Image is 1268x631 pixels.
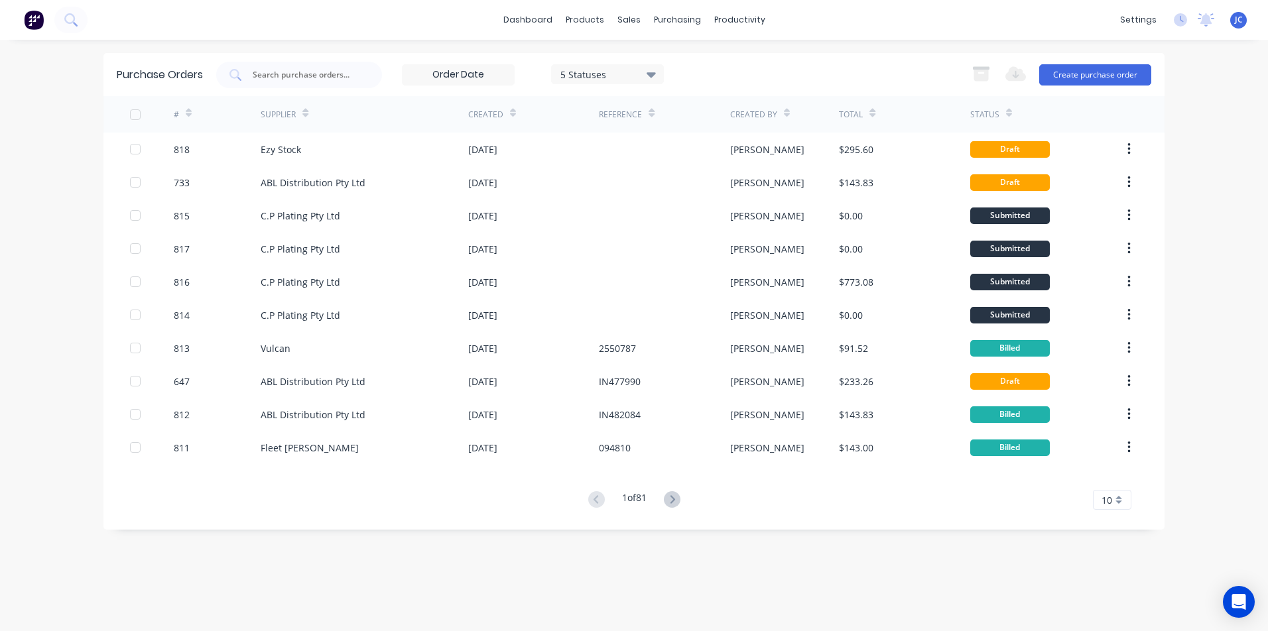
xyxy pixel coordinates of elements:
[730,275,804,289] div: [PERSON_NAME]
[839,242,863,256] div: $0.00
[174,209,190,223] div: 815
[261,209,340,223] div: C.P Plating Pty Ltd
[560,67,655,81] div: 5 Statuses
[174,176,190,190] div: 733
[839,374,873,388] div: $233.26
[251,68,361,82] input: Search purchase orders...
[261,242,340,256] div: C.P Plating Pty Ltd
[261,308,340,322] div: C.P Plating Pty Ltd
[839,308,863,322] div: $0.00
[970,340,1050,357] div: Billed
[1039,64,1151,86] button: Create purchase order
[174,441,190,455] div: 811
[839,209,863,223] div: $0.00
[174,242,190,256] div: 817
[611,10,647,30] div: sales
[468,441,497,455] div: [DATE]
[174,341,190,355] div: 813
[468,109,503,121] div: Created
[117,67,203,83] div: Purchase Orders
[730,176,804,190] div: [PERSON_NAME]
[970,241,1050,257] div: Submitted
[599,441,631,455] div: 094810
[174,109,179,121] div: #
[403,65,514,85] input: Order Date
[622,490,647,510] div: 1 of 81
[970,141,1050,158] div: Draft
[24,10,44,30] img: Factory
[839,341,868,355] div: $91.52
[970,373,1050,390] div: Draft
[730,408,804,422] div: [PERSON_NAME]
[730,374,804,388] div: [PERSON_NAME]
[970,307,1050,323] div: Submitted
[839,275,873,289] div: $773.08
[468,176,497,190] div: [DATE]
[261,374,365,388] div: ABL Distribution Pty Ltd
[261,275,340,289] div: C.P Plating Pty Ltd
[261,341,290,355] div: Vulcan
[261,176,365,190] div: ABL Distribution Pty Ltd
[261,109,296,121] div: Supplier
[468,341,497,355] div: [DATE]
[839,441,873,455] div: $143.00
[174,374,190,388] div: 647
[599,341,636,355] div: 2550787
[261,143,301,156] div: Ezy Stock
[708,10,772,30] div: productivity
[839,408,873,422] div: $143.83
[599,374,641,388] div: IN477990
[730,209,804,223] div: [PERSON_NAME]
[730,109,777,121] div: Created By
[1113,10,1163,30] div: settings
[599,408,641,422] div: IN482084
[599,109,642,121] div: Reference
[261,441,359,455] div: Fleet [PERSON_NAME]
[468,242,497,256] div: [DATE]
[647,10,708,30] div: purchasing
[174,275,190,289] div: 816
[730,242,804,256] div: [PERSON_NAME]
[468,374,497,388] div: [DATE]
[174,408,190,422] div: 812
[730,143,804,156] div: [PERSON_NAME]
[468,275,497,289] div: [DATE]
[970,174,1050,191] div: Draft
[970,109,999,121] div: Status
[970,439,1050,456] div: Billed
[970,406,1050,423] div: Billed
[468,308,497,322] div: [DATE]
[559,10,611,30] div: products
[730,341,804,355] div: [PERSON_NAME]
[839,109,863,121] div: Total
[730,308,804,322] div: [PERSON_NAME]
[468,143,497,156] div: [DATE]
[1235,14,1243,26] span: JC
[1223,586,1255,618] div: Open Intercom Messenger
[468,209,497,223] div: [DATE]
[970,207,1050,224] div: Submitted
[174,308,190,322] div: 814
[839,176,873,190] div: $143.83
[970,274,1050,290] div: Submitted
[497,10,559,30] a: dashboard
[174,143,190,156] div: 818
[468,408,497,422] div: [DATE]
[839,143,873,156] div: $295.60
[261,408,365,422] div: ABL Distribution Pty Ltd
[1102,493,1112,507] span: 10
[730,441,804,455] div: [PERSON_NAME]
